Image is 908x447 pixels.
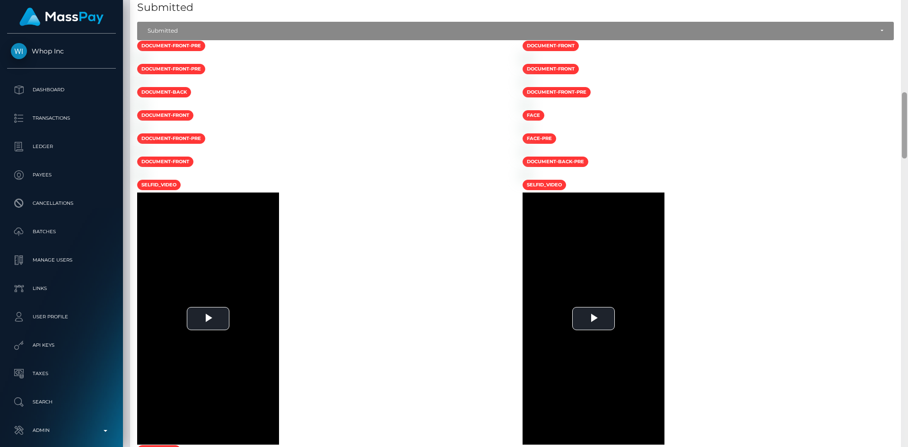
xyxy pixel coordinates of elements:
[137,193,279,445] div: Video Player
[7,106,116,130] a: Transactions
[137,171,145,178] img: 657ba5e2-9442-44da-9b35-2c3d05b69db9
[11,225,112,239] p: Batches
[7,362,116,386] a: Taxes
[11,253,112,267] p: Manage Users
[523,193,664,445] div: Video Player
[11,423,112,438] p: Admin
[137,64,205,74] span: document-front-pre
[523,148,530,155] img: 6ff15f46-afcd-433a-85fc-594fcd52c2b4
[523,64,579,74] span: document-front
[7,248,116,272] a: Manage Users
[7,78,116,102] a: Dashboard
[11,196,112,210] p: Cancellations
[137,148,145,155] img: aa1736b8-175b-4160-9099-b6b76e1a8907
[11,111,112,125] p: Transactions
[187,307,229,330] button: Play Video
[137,157,193,167] span: document-front
[11,83,112,97] p: Dashboard
[523,78,530,86] img: a6fe48f6-5135-410d-b9eb-5cb9d914c5e3
[7,419,116,442] a: Admin
[137,41,205,51] span: document-front-pre
[7,390,116,414] a: Search
[523,171,530,178] img: 095aec2d-073d-43fc-b324-cc5ed7991914
[137,133,205,144] span: document-front-pre
[137,124,145,132] img: e41a3045-4f56-4c2e-b2ed-3cb6e5fac869
[11,43,27,59] img: Whop Inc
[7,333,116,357] a: API Keys
[19,8,104,26] img: MassPay Logo
[11,281,112,296] p: Links
[137,22,894,40] button: Submitted
[572,307,615,330] button: Play Video
[137,78,145,86] img: b11ab1de-9ab3-4ded-96bf-9efb87c8ae1b
[523,41,579,51] span: document-front
[11,310,112,324] p: User Profile
[7,220,116,244] a: Batches
[137,87,191,97] span: document-back
[137,110,193,121] span: document-front
[523,55,530,62] img: 241c1de1-602d-453b-a981-148696939b43
[523,110,544,121] span: face
[137,180,181,190] span: selfid_video
[11,338,112,352] p: API Keys
[11,140,112,154] p: Ledger
[11,168,112,182] p: Payees
[523,157,588,167] span: document-back-pre
[7,305,116,329] a: User Profile
[137,0,894,15] h5: Submitted
[7,277,116,300] a: Links
[137,55,145,62] img: 84097247-392e-4390-967d-c63f47991587
[148,27,873,35] div: Submitted
[523,133,556,144] span: face-pre
[7,47,116,55] span: Whop Inc
[523,87,591,97] span: document-front-pre
[523,101,530,109] img: 5a852066-e135-4248-a691-eb0fb42b346d
[11,367,112,381] p: Taxes
[11,395,112,409] p: Search
[523,180,566,190] span: selfid_video
[137,101,145,109] img: 8e9f2c5e-b59d-4916-ad19-a3f5de925b25
[7,163,116,187] a: Payees
[7,135,116,158] a: Ledger
[7,192,116,215] a: Cancellations
[523,124,530,132] img: 234469d6-b8ff-40cf-95f5-87fc4ee88a86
